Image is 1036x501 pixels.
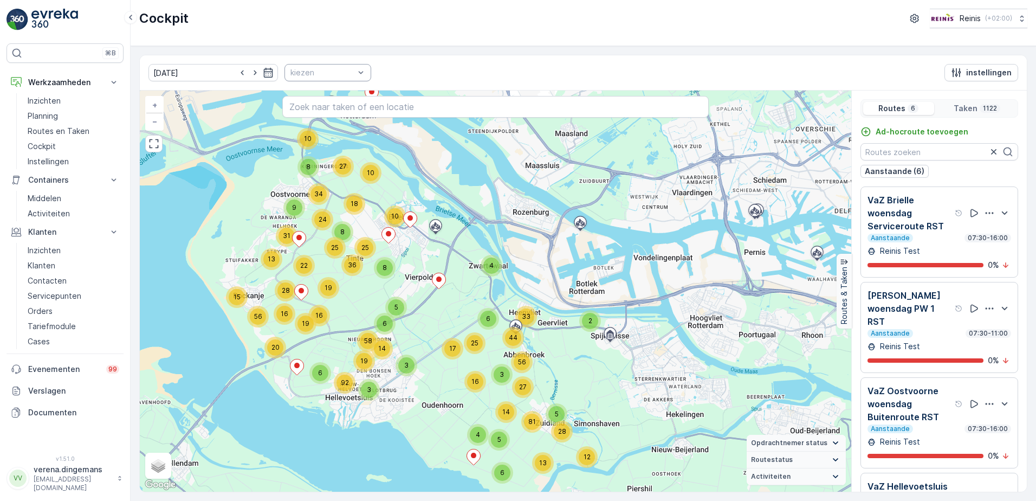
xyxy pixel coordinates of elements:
div: 24 [312,209,333,230]
a: Contacten [23,273,124,288]
p: Reinis Test [878,436,920,447]
p: Evenementen [28,364,100,375]
div: 31 [276,225,297,247]
span: 19 [302,319,309,327]
summary: Routestatus [747,452,846,468]
div: 44 [502,327,524,349]
div: 10 [297,128,319,150]
span: 33 [522,312,530,320]
p: Instellingen [28,156,69,167]
a: Layers [146,454,170,478]
span: 10 [391,212,399,220]
div: 34 [308,183,329,205]
a: Dit gebied openen in Google Maps (er wordt een nieuw venster geopend) [143,478,178,492]
p: 1122 [982,104,998,113]
div: 16 [308,305,330,326]
span: 25 [471,339,478,347]
div: 27 [332,156,354,177]
p: 99 [108,365,117,374]
p: Aanstaande (6) [865,166,924,177]
a: Routes en Taken [23,124,124,139]
p: Routes & Taken [839,267,850,324]
span: 10 [367,169,374,177]
img: Google [143,478,178,492]
p: Klanten [28,260,55,271]
p: VaZ Oostvoorne woensdag Buitenroute RST [867,384,953,423]
img: Reinis-Logo-Vrijstaand_Tekengebied-1-copy2_aBO4n7j.png [930,12,955,24]
div: 4 [481,255,502,277]
span: 22 [300,261,308,269]
div: 8 [297,156,319,178]
div: help tooltippictogram [955,209,963,217]
div: 10 [360,162,381,184]
span: 5 [394,303,398,311]
div: 19 [353,350,375,372]
p: instellingen [966,67,1012,78]
p: Orders [28,306,53,317]
span: v 1.51.0 [7,455,124,462]
p: Routes [878,103,905,114]
span: 16 [281,310,288,318]
button: instellingen [944,64,1018,81]
span: 3 [500,370,504,378]
div: 6 [374,313,396,335]
span: 25 [361,243,369,252]
div: 18 [344,193,365,215]
span: 6 [318,369,322,377]
div: 3 [396,355,417,376]
p: Aanstaande [870,425,911,433]
span: 16 [315,311,323,319]
div: 10 [384,205,406,227]
button: Containers [7,169,124,191]
span: 34 [314,190,323,198]
input: Zoek naar taken of een locatie [282,96,709,118]
p: [PERSON_NAME] woensdag PW 1 RST [867,289,953,328]
div: help tooltippictogram [955,400,963,408]
span: 3 [367,386,371,394]
button: Aanstaande (6) [860,165,929,178]
div: 3 [358,379,380,401]
a: Klanten [23,258,124,273]
span: 13 [539,459,547,467]
p: 07:30-16:00 [967,234,1009,242]
p: kiezen [290,67,354,78]
p: Cockpit [139,10,189,27]
div: 6 [309,362,331,384]
div: 14 [371,338,393,359]
div: 16 [274,303,295,325]
p: Planning [28,111,58,121]
p: 07:30-11:00 [968,329,1009,338]
p: 0 % [988,451,999,461]
div: 27 [512,376,534,398]
p: Ad-hocroute toevoegen [876,126,968,137]
div: 58 [357,330,379,352]
span: 8 [383,264,387,272]
summary: Activiteiten [747,468,846,485]
div: 13 [532,452,554,474]
div: 2 [579,310,601,332]
span: 6 [486,314,490,323]
div: 20 [264,337,286,358]
a: Verslagen [7,380,124,402]
p: [EMAIL_ADDRESS][DOMAIN_NAME] [34,475,112,492]
div: 25 [324,237,346,259]
span: 92 [341,378,349,387]
p: 0 % [988,355,999,366]
a: Orders [23,304,124,319]
div: 56 [247,306,269,327]
span: 19 [325,284,332,292]
p: Verslagen [28,386,119,396]
div: 14 [495,401,517,423]
div: 17 [442,338,463,359]
span: 44 [509,333,517,342]
span: 5 [555,410,559,418]
a: Inzichten [23,93,124,108]
span: 6 [383,319,387,327]
p: Activiteiten [28,208,70,219]
span: 27 [519,383,527,391]
a: Servicepunten [23,288,124,304]
p: Documenten [28,407,119,418]
p: Reinis [960,13,981,24]
input: Routes zoeken [860,143,1018,160]
a: Middelen [23,191,124,206]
